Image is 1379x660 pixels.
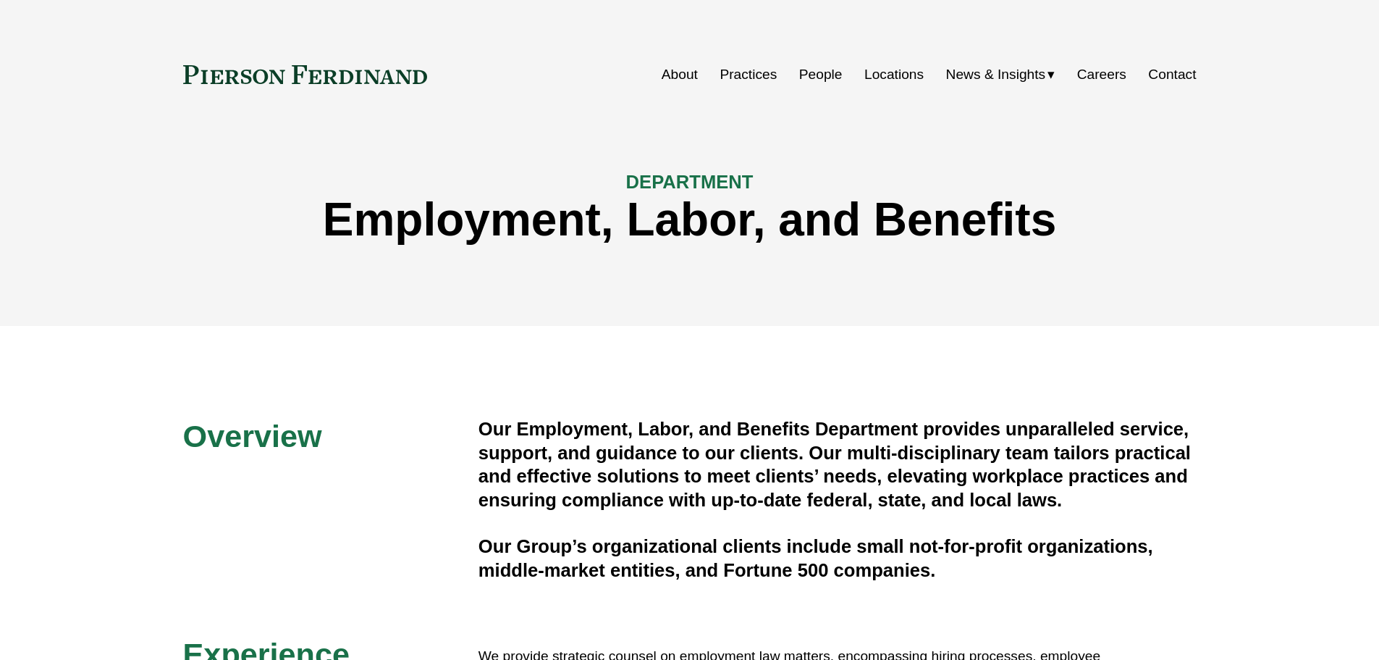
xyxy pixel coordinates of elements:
a: People [799,61,843,88]
a: folder dropdown [946,61,1055,88]
a: About [662,61,698,88]
a: Contact [1148,61,1196,88]
span: News & Insights [946,62,1046,88]
a: Careers [1077,61,1126,88]
span: DEPARTMENT [626,172,754,192]
a: Practices [720,61,777,88]
a: Locations [864,61,924,88]
h1: Employment, Labor, and Benefits [183,193,1197,246]
span: Overview [183,419,322,454]
h4: Our Employment, Labor, and Benefits Department provides unparalleled service, support, and guidan... [478,417,1197,511]
h4: Our Group’s organizational clients include small not-for-profit organizations, middle-market enti... [478,535,1197,582]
